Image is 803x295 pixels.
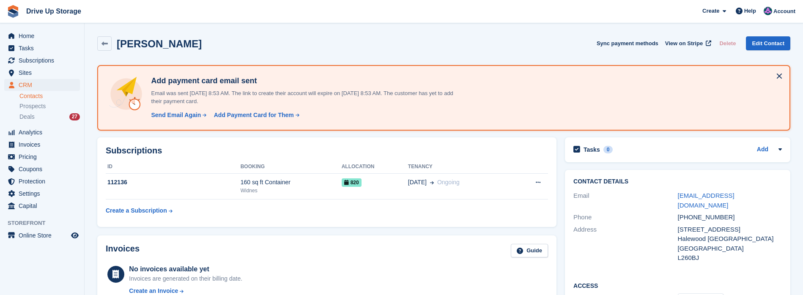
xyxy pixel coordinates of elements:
[241,187,342,194] div: Widnes
[117,38,202,49] h2: [PERSON_NAME]
[241,160,342,174] th: Booking
[148,89,465,106] p: Email was sent [DATE] 8:53 AM. The link to create their account will expire on [DATE] 8:53 AM. Th...
[19,188,69,199] span: Settings
[662,36,713,50] a: View on Stripe
[4,79,80,91] a: menu
[4,175,80,187] a: menu
[716,36,739,50] button: Delete
[19,200,69,212] span: Capital
[106,244,140,258] h2: Invoices
[19,102,80,111] a: Prospects
[678,253,782,263] div: L260BJ
[70,230,80,240] a: Preview store
[678,213,782,222] div: [PHONE_NUMBER]
[437,179,460,186] span: Ongoing
[702,7,719,15] span: Create
[106,206,167,215] div: Create a Subscription
[129,274,242,283] div: Invoices are generated on their billing date.
[19,126,69,138] span: Analytics
[69,113,80,120] div: 27
[214,111,294,120] div: Add Payment Card for Them
[4,126,80,138] a: menu
[23,4,85,18] a: Drive Up Storage
[4,151,80,163] a: menu
[573,281,782,290] h2: Access
[151,111,201,120] div: Send Email Again
[4,67,80,79] a: menu
[148,76,465,86] h4: Add payment card email sent
[678,244,782,254] div: [GEOGRAPHIC_DATA]
[106,178,241,187] div: 112136
[511,244,548,258] a: Guide
[19,30,69,42] span: Home
[19,55,69,66] span: Subscriptions
[573,225,677,263] div: Address
[19,67,69,79] span: Sites
[19,112,80,121] a: Deals 27
[4,229,80,241] a: menu
[19,113,35,121] span: Deals
[211,111,300,120] a: Add Payment Card for Them
[746,36,790,50] a: Edit Contact
[584,146,600,153] h2: Tasks
[573,191,677,210] div: Email
[573,178,782,185] h2: Contact Details
[4,200,80,212] a: menu
[757,145,768,155] a: Add
[129,264,242,274] div: No invoices available yet
[597,36,658,50] button: Sync payment methods
[19,139,69,150] span: Invoices
[106,146,548,156] h2: Subscriptions
[19,175,69,187] span: Protection
[108,76,144,112] img: add-payment-card-4dbda4983b697a7845d177d07a5d71e8a16f1ec00487972de202a45f1e8132f5.svg
[19,42,69,54] span: Tasks
[764,7,772,15] img: Andy
[106,203,173,219] a: Create a Subscription
[408,160,512,174] th: Tenancy
[241,178,342,187] div: 160 sq ft Container
[4,139,80,150] a: menu
[678,234,782,244] div: Halewood [GEOGRAPHIC_DATA]
[8,219,84,227] span: Storefront
[19,151,69,163] span: Pricing
[342,178,362,187] span: 820
[773,7,795,16] span: Account
[4,30,80,42] a: menu
[106,160,241,174] th: ID
[678,192,734,209] a: [EMAIL_ADDRESS][DOMAIN_NAME]
[744,7,756,15] span: Help
[19,102,46,110] span: Prospects
[19,163,69,175] span: Coupons
[19,79,69,91] span: CRM
[19,92,80,100] a: Contacts
[342,160,408,174] th: Allocation
[4,42,80,54] a: menu
[603,146,613,153] div: 0
[678,225,782,235] div: [STREET_ADDRESS]
[4,55,80,66] a: menu
[665,39,703,48] span: View on Stripe
[7,5,19,18] img: stora-icon-8386f47178a22dfd0bd8f6a31ec36ba5ce8667c1dd55bd0f319d3a0aa187defe.svg
[19,229,69,241] span: Online Store
[573,213,677,222] div: Phone
[4,163,80,175] a: menu
[4,188,80,199] a: menu
[408,178,427,187] span: [DATE]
